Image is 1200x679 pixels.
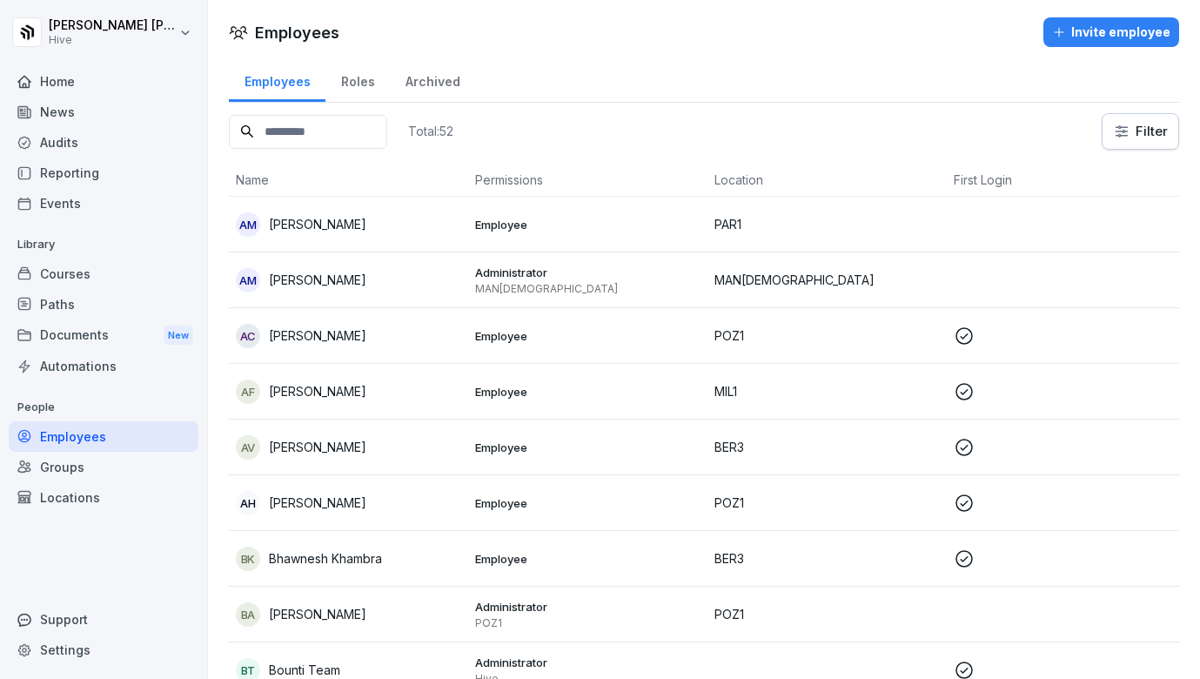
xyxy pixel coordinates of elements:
p: Total: 52 [408,123,453,139]
h1: Employees [255,21,339,44]
div: Invite employee [1052,23,1170,42]
p: Employee [475,217,701,232]
p: Administrator [475,265,701,280]
th: First Login [947,164,1186,197]
a: Employees [229,57,325,102]
p: Library [9,231,198,259]
div: BA [236,602,260,627]
p: [PERSON_NAME] [PERSON_NAME] [49,18,176,33]
p: Employee [475,551,701,567]
p: Administrator [475,655,701,670]
a: Roles [325,57,390,102]
div: AV [236,435,260,460]
p: [PERSON_NAME] [269,438,366,456]
a: News [9,97,198,127]
a: Groups [9,452,198,482]
a: Courses [9,259,198,289]
a: DocumentsNew [9,319,198,352]
p: POZ1 [714,605,940,623]
div: New [164,326,193,346]
p: Employee [475,384,701,400]
div: Filter [1113,123,1168,140]
p: POZ1 [714,494,940,512]
div: Support [9,604,198,635]
p: [PERSON_NAME] [269,271,366,289]
div: BK [236,547,260,571]
div: AM [236,212,260,237]
div: AH [236,491,260,515]
a: Archived [390,57,475,102]
p: [PERSON_NAME] [269,326,366,345]
th: Name [229,164,468,197]
p: Employee [475,495,701,511]
p: POZ1 [475,616,701,630]
a: Settings [9,635,198,665]
p: Hive [49,34,176,46]
p: POZ1 [714,326,940,345]
p: BER3 [714,438,940,456]
p: MAN[DEMOGRAPHIC_DATA] [475,282,701,296]
th: Permissions [468,164,707,197]
p: [PERSON_NAME] [269,605,366,623]
p: [PERSON_NAME] [269,494,366,512]
p: BER3 [714,549,940,568]
p: MIL1 [714,382,940,400]
p: [PERSON_NAME] [269,215,366,233]
a: Locations [9,482,198,513]
a: Employees [9,421,198,452]
p: People [9,393,198,421]
div: AC [236,324,260,348]
p: PAR1 [714,215,940,233]
a: Paths [9,289,198,319]
button: Invite employee [1043,17,1179,47]
div: Documents [9,319,198,352]
a: Events [9,188,198,218]
p: Bounti Team [269,661,340,679]
div: AF [236,380,260,404]
p: Employee [475,440,701,455]
p: MAN[DEMOGRAPHIC_DATA] [714,271,940,289]
p: Administrator [475,599,701,615]
p: Bhawnesh Khambra [269,549,382,568]
th: Location [707,164,947,197]
a: Audits [9,127,198,158]
a: Reporting [9,158,198,188]
p: [PERSON_NAME] [269,382,366,400]
p: Employee [475,328,701,344]
a: Automations [9,351,198,381]
button: Filter [1103,114,1178,149]
a: Home [9,66,198,97]
div: AM [236,268,260,292]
